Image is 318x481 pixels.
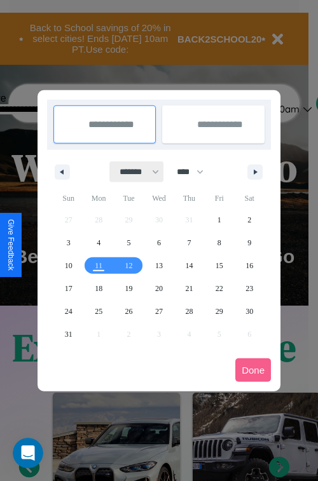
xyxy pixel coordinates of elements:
button: 27 [144,300,174,323]
span: 12 [125,254,133,277]
button: 21 [174,277,204,300]
span: 10 [65,254,73,277]
button: 15 [204,254,234,277]
span: 9 [247,231,251,254]
span: 3 [67,231,71,254]
button: 16 [235,254,265,277]
span: 20 [155,277,163,300]
button: Done [235,358,271,382]
button: 30 [235,300,265,323]
span: 6 [157,231,161,254]
span: Sun [53,188,83,208]
span: 11 [95,254,102,277]
span: 17 [65,277,73,300]
button: 31 [53,323,83,346]
button: 6 [144,231,174,254]
span: 25 [95,300,102,323]
span: 23 [245,277,253,300]
span: Sat [235,188,265,208]
button: 10 [53,254,83,277]
span: 13 [155,254,163,277]
button: 18 [83,277,113,300]
button: 23 [235,277,265,300]
button: 19 [114,277,144,300]
span: 16 [245,254,253,277]
span: 27 [155,300,163,323]
span: Wed [144,188,174,208]
button: 4 [83,231,113,254]
span: 28 [185,300,193,323]
span: Mon [83,188,113,208]
button: 13 [144,254,174,277]
span: 1 [218,208,221,231]
span: 7 [187,231,191,254]
span: Thu [174,188,204,208]
span: 5 [127,231,131,254]
span: Tue [114,188,144,208]
span: 18 [95,277,102,300]
span: 19 [125,277,133,300]
span: 2 [247,208,251,231]
button: 14 [174,254,204,277]
button: 24 [53,300,83,323]
button: 28 [174,300,204,323]
span: 30 [245,300,253,323]
span: 26 [125,300,133,323]
button: 11 [83,254,113,277]
button: 7 [174,231,204,254]
button: 12 [114,254,144,277]
button: 3 [53,231,83,254]
iframe: Intercom live chat [13,438,43,468]
span: 24 [65,300,73,323]
button: 25 [83,300,113,323]
button: 22 [204,277,234,300]
span: 22 [216,277,223,300]
button: 9 [235,231,265,254]
span: 4 [97,231,100,254]
button: 1 [204,208,234,231]
span: 31 [65,323,73,346]
span: 15 [216,254,223,277]
span: 8 [218,231,221,254]
span: 14 [185,254,193,277]
span: Fri [204,188,234,208]
button: 26 [114,300,144,323]
button: 29 [204,300,234,323]
button: 17 [53,277,83,300]
button: 8 [204,231,234,254]
button: 2 [235,208,265,231]
span: 29 [216,300,223,323]
button: 20 [144,277,174,300]
span: 21 [185,277,193,300]
button: 5 [114,231,144,254]
div: Give Feedback [6,219,15,271]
